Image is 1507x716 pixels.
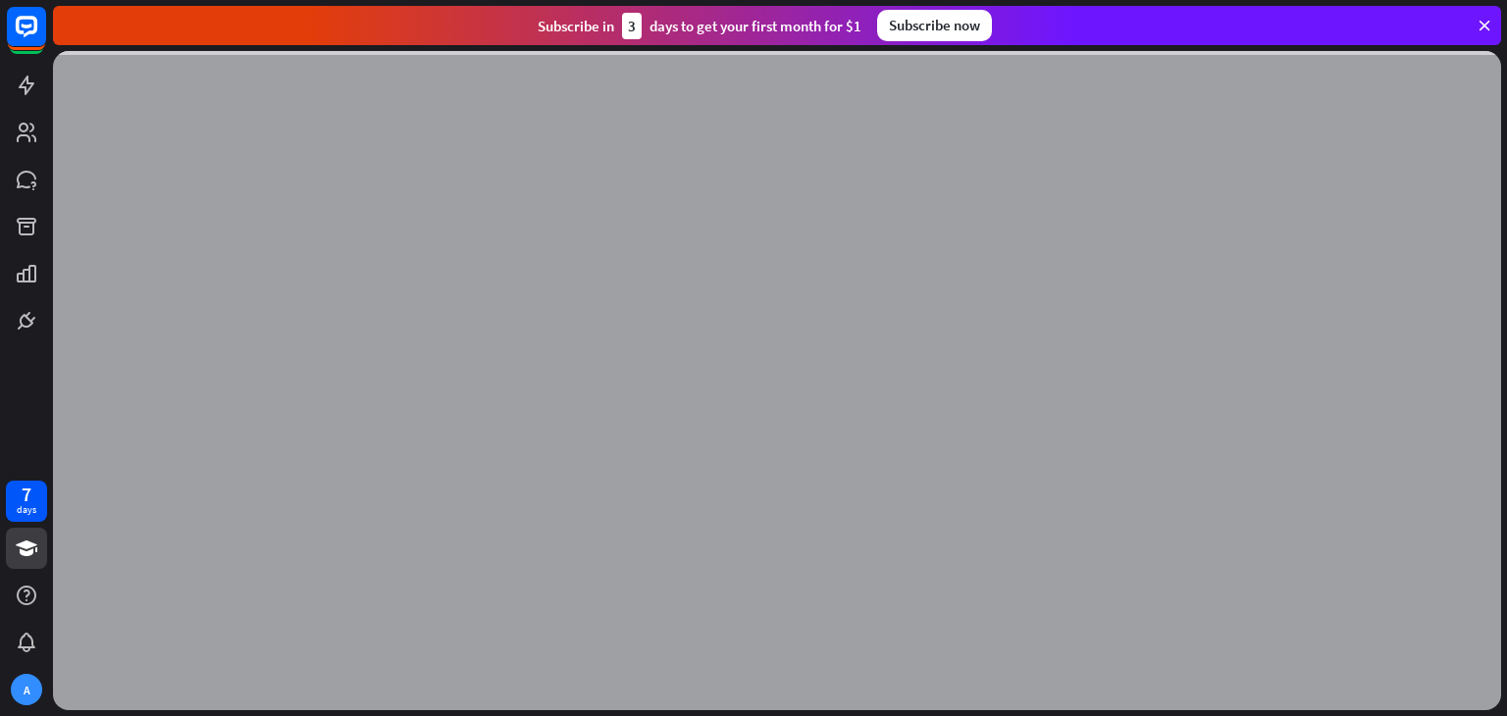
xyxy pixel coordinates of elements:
div: Subscribe in days to get your first month for $1 [538,13,861,39]
div: A [11,674,42,705]
div: 7 [22,486,31,503]
div: Subscribe now [877,10,992,41]
div: 3 [622,13,642,39]
div: days [17,503,36,517]
a: 7 days [6,481,47,522]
